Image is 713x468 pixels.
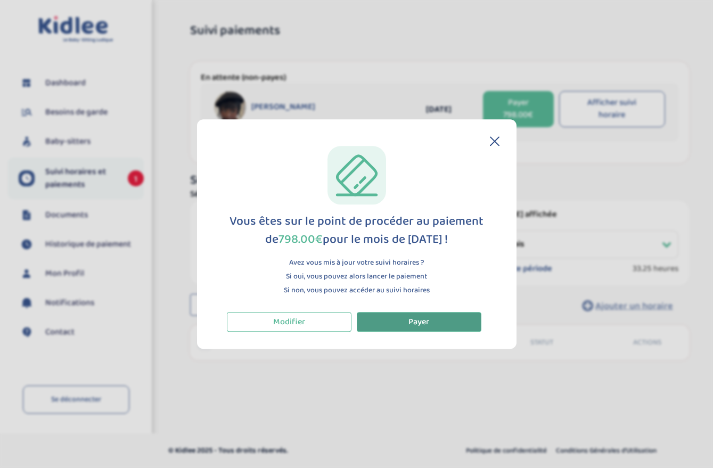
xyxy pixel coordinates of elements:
span: Payer [408,315,429,329]
button: Payer [357,312,481,332]
span: 798.00€ [278,229,323,249]
button: Modifier [227,312,351,332]
div: Vous êtes sur le point de procéder au paiement de pour le mois de [DATE] ! [227,212,487,249]
p: Avez vous mis à jour votre suivi horaires ? [284,257,430,268]
p: Si non, vous pouvez accéder au suivi horaires [284,285,430,296]
p: Si oui, vous pouvez alors lancer le paiement [284,271,430,282]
